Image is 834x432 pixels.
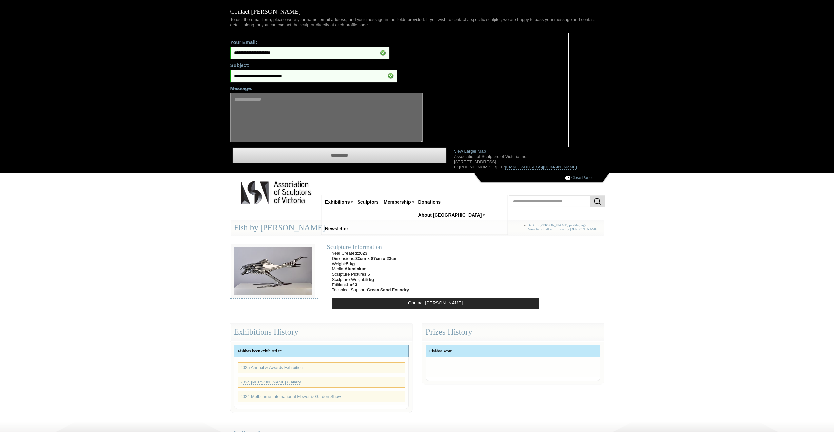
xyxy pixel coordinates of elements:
[355,196,381,208] a: Sculptors
[422,324,604,341] div: Prizes History
[230,36,444,45] label: Your Email:
[241,365,303,370] a: 2025 Annual & Awards Exhibition
[230,324,412,341] div: Exhibitions History
[241,394,341,399] a: 2024 Melbourne International Flower & Garden Show
[332,272,409,277] li: Sculpture Pictures:
[332,261,409,266] li: Weight:
[367,287,409,292] strong: Green Sand Foundry
[345,266,367,271] strong: Aluminium
[355,256,398,261] strong: 33cm x 87cm x 23cm
[238,348,245,353] strong: Fish
[565,176,570,180] img: Contact ASV
[368,272,370,277] strong: 5
[327,243,544,251] div: Sculpture Information
[332,277,409,282] li: Sculpture Weight:
[454,154,604,170] p: Association of Sculptors of Victoria Inc. [STREET_ADDRESS] P: [PHONE_NUMBER] | E:
[332,282,409,287] li: Edition:
[332,298,539,309] a: Contact [PERSON_NAME]
[332,266,409,272] li: Media:
[346,282,357,287] strong: 1 of 3
[416,209,485,221] a: About [GEOGRAPHIC_DATA]
[230,82,444,91] label: Message:
[230,219,604,237] div: Fish by [PERSON_NAME]
[593,197,601,205] img: Search
[230,59,444,68] label: Subject:
[241,380,301,385] a: 2024 [PERSON_NAME] Gallery
[322,196,352,208] a: Exhibitions
[528,223,587,227] a: Back to [PERSON_NAME] profile page
[571,175,592,180] a: Close Panel
[365,277,374,282] strong: 5 kg
[426,345,600,357] div: has won:
[322,223,351,235] a: Newsletter
[230,243,316,298] img: 015-4__medium.jpg
[332,256,409,261] li: Dimensions:
[524,223,600,234] div: « +
[332,287,409,293] li: Technical Support:
[429,348,437,353] strong: Fish
[346,261,355,266] strong: 5 kg
[358,251,367,256] strong: 2023
[234,345,408,357] div: has been exhibited in:
[505,165,577,170] a: [EMAIL_ADDRESS][DOMAIN_NAME]
[332,251,409,256] li: Year Created:
[381,196,413,208] a: Membership
[528,227,598,231] a: View list of all sculptures by [PERSON_NAME]
[454,149,486,154] a: View Larger Map
[230,17,604,28] p: To use the email form, please write your name, email address, and your message in the fields prov...
[230,9,604,17] h1: Contact [PERSON_NAME]
[416,196,443,208] a: Donations
[241,180,313,206] img: logo.png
